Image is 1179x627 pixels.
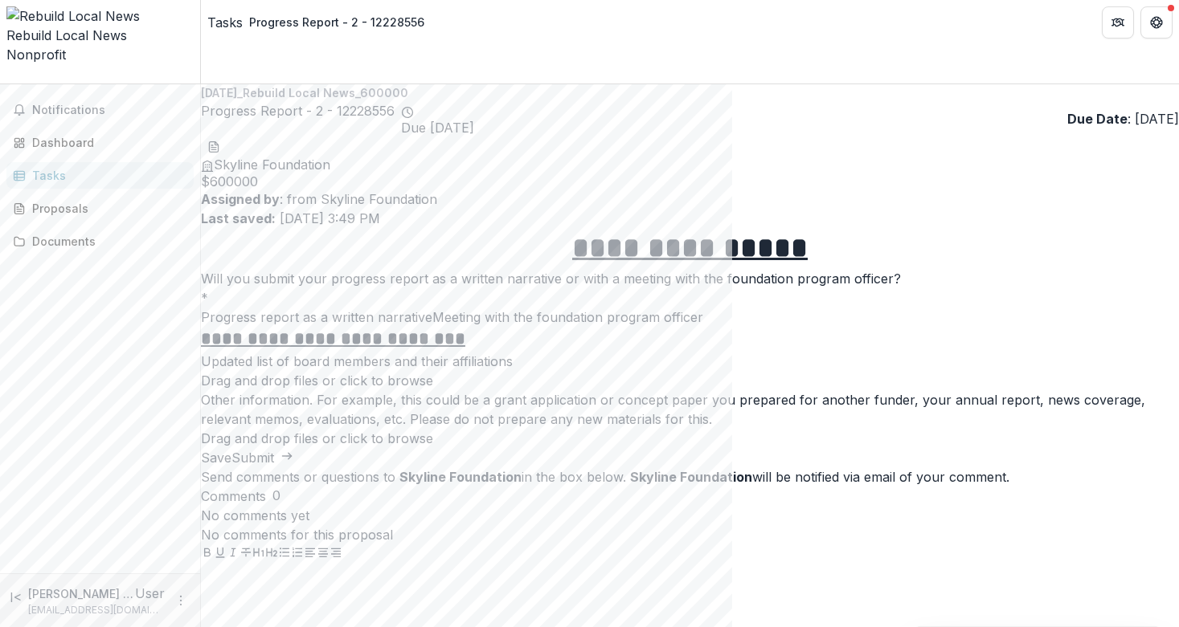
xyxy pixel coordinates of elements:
[201,467,1179,487] div: Send comments or questions to in the box below. will be notified via email of your comment.
[330,544,342,564] button: Align Right
[201,309,432,325] span: Progress report as a written narrative
[630,469,752,485] strong: Skyline Foundation
[214,157,330,173] span: Skyline Foundation
[32,200,181,217] div: Proposals
[207,10,431,34] nav: breadcrumb
[201,525,1179,544] p: No comments for this proposal
[32,167,181,184] div: Tasks
[6,195,194,222] a: Proposals
[304,544,317,564] button: Align Left
[201,209,1179,228] p: [DATE] 3:49 PM
[201,390,1179,429] p: Other information. For example, this could be a grant application or concept paper you prepared f...
[207,136,220,155] button: download-word-button
[201,84,1179,101] p: [DATE]_Rebuild Local News_600000
[401,120,474,136] span: Due [DATE]
[6,26,194,45] div: Rebuild Local News
[1067,109,1179,128] p: : [DATE]
[201,210,276,226] strong: Last saved:
[227,544,239,564] button: Italicize
[6,162,194,189] a: Tasks
[231,448,293,467] button: Submit
[32,104,187,117] span: Notifications
[207,13,243,32] a: Tasks
[6,129,194,156] a: Dashboard
[278,544,291,564] button: Bullet List
[201,101,395,136] h2: Progress Report - 2 - 12228556
[201,189,1179,209] p: : from Skyline Foundation
[135,584,165,603] p: User
[32,233,181,250] div: Documents
[317,544,330,564] button: Align Center
[291,544,304,564] button: Ordered List
[249,14,424,31] div: Progress Report - 2 - 12228556
[32,134,181,151] div: Dashboard
[201,506,1179,525] p: No comments yet
[201,371,433,390] p: Drag and drop files or
[432,309,703,325] span: Meeting with the foundation program officer
[6,228,194,254] a: Documents
[201,429,433,448] p: Drag and drop files or
[214,544,227,564] button: Underline
[201,448,231,467] button: Save
[1067,111,1128,127] strong: Due Date
[6,6,194,26] img: Rebuild Local News
[201,269,1179,288] p: Will you submit your progress report as a written narrative or with a meeting with the foundation...
[239,544,252,564] button: Strike
[28,585,135,602] p: [PERSON_NAME] <[EMAIL_ADDRESS][DOMAIN_NAME]>
[265,544,278,564] button: Heading 2
[201,352,1179,371] p: Updated list of board members and their affiliations
[399,469,522,485] strong: Skyline Foundation
[340,430,433,446] span: click to browse
[6,97,194,123] button: Notifications
[252,544,265,564] button: Heading 1
[272,488,280,503] span: 0
[6,47,66,63] span: Nonprofit
[1102,6,1134,39] button: Partners
[28,603,165,617] p: [EMAIL_ADDRESS][DOMAIN_NAME]
[201,191,280,207] strong: Assigned by
[171,591,190,610] button: More
[201,487,266,506] h2: Comments
[201,544,214,564] button: Bold
[340,373,433,389] span: click to browse
[201,174,1179,189] span: $ 600000
[10,588,22,607] div: Irma Fernandez <irmafernandez@rebuildlocalnews.org>
[1140,6,1173,39] button: Get Help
